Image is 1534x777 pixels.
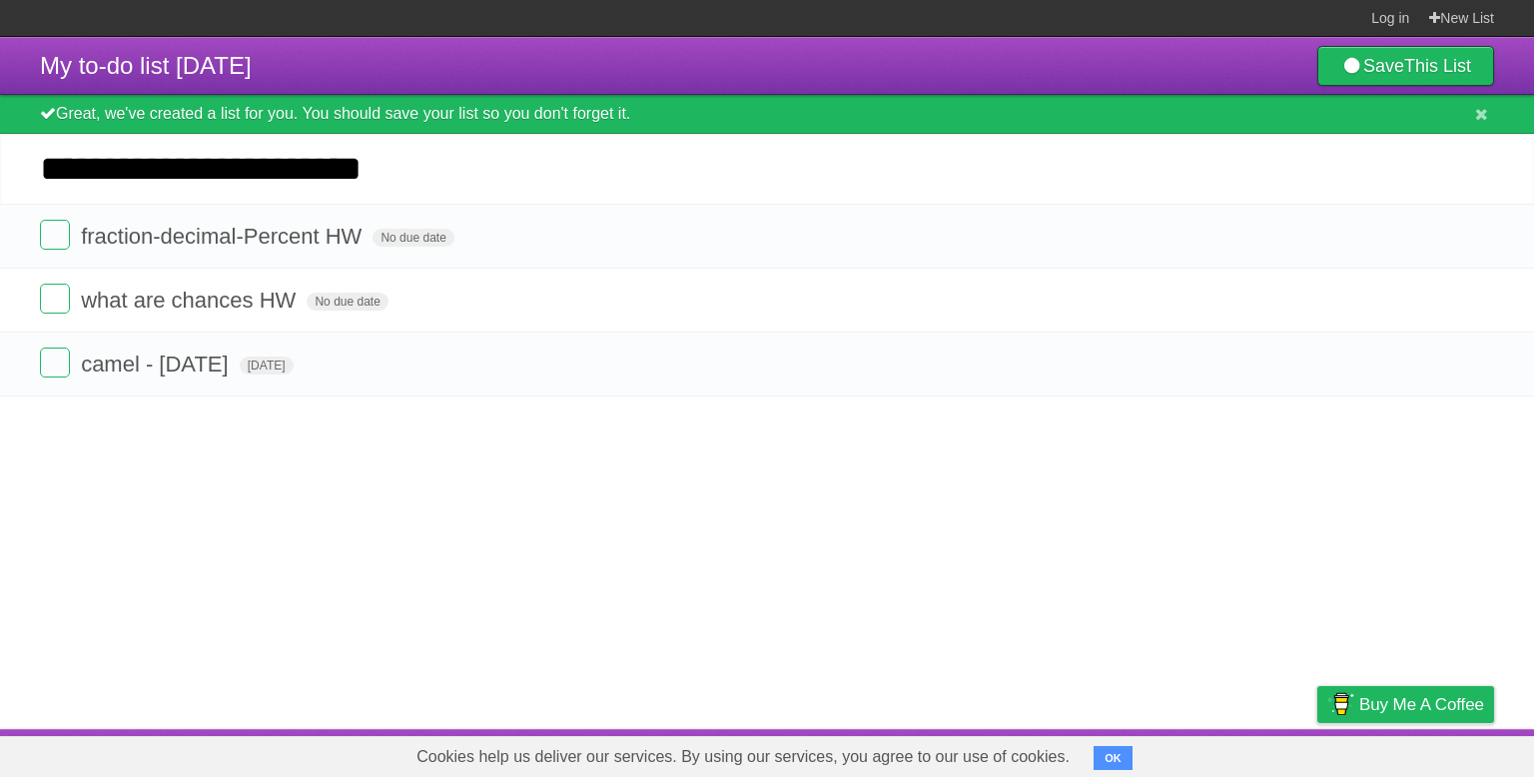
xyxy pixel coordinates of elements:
[1317,686,1494,723] a: Buy me a coffee
[1291,734,1343,772] a: Privacy
[1094,746,1133,770] button: OK
[1317,46,1494,86] a: SaveThis List
[81,288,301,313] span: what are chances HW
[40,52,252,79] span: My to-do list [DATE]
[40,348,70,378] label: Done
[40,220,70,250] label: Done
[307,293,387,311] span: No due date
[81,224,367,249] span: fraction-decimal-Percent HW
[1404,56,1471,76] b: This List
[1327,687,1354,721] img: Buy me a coffee
[396,737,1090,777] span: Cookies help us deliver our services. By using our services, you agree to our use of cookies.
[240,357,294,375] span: [DATE]
[1052,734,1094,772] a: About
[1359,687,1484,722] span: Buy me a coffee
[40,284,70,314] label: Done
[1223,734,1267,772] a: Terms
[1118,734,1198,772] a: Developers
[373,229,453,247] span: No due date
[81,352,234,377] span: camel - [DATE]
[1368,734,1494,772] a: Suggest a feature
